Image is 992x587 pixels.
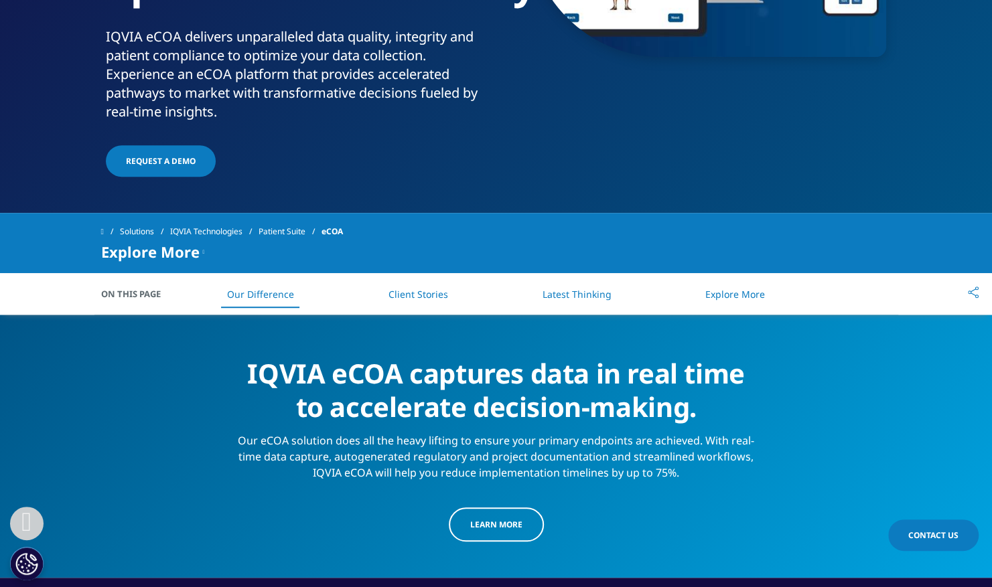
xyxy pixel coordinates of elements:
[126,155,196,167] span: Request a Demo
[106,27,491,121] div: IQVIA eCOA delivers unparalleled data quality, integrity and patient compliance to optimize your ...
[470,519,522,530] span: Learn more
[170,220,259,244] a: IQVIA Technologies
[227,288,294,301] a: Our Difference
[908,529,959,541] span: Contact Us
[10,547,44,580] button: Cookies Settings
[120,220,170,244] a: Solutions
[101,244,200,260] span: Explore More
[388,288,448,301] a: Client Stories
[449,507,544,541] a: Learn more
[888,519,979,551] a: Contact Us
[259,220,322,244] a: Patient Suite
[106,145,216,177] a: Request a Demo
[322,220,343,244] span: eCOA
[542,288,611,301] a: Latest Thinking
[238,348,755,424] div: IQVIA eCOA captures data in real time to accelerate decision-making.
[101,287,175,301] span: On This Page
[705,288,765,301] a: Explore More
[238,424,755,481] div: Our eCOA solution does all the heavy lifting to ensure your primary endpoints are achieved. With ...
